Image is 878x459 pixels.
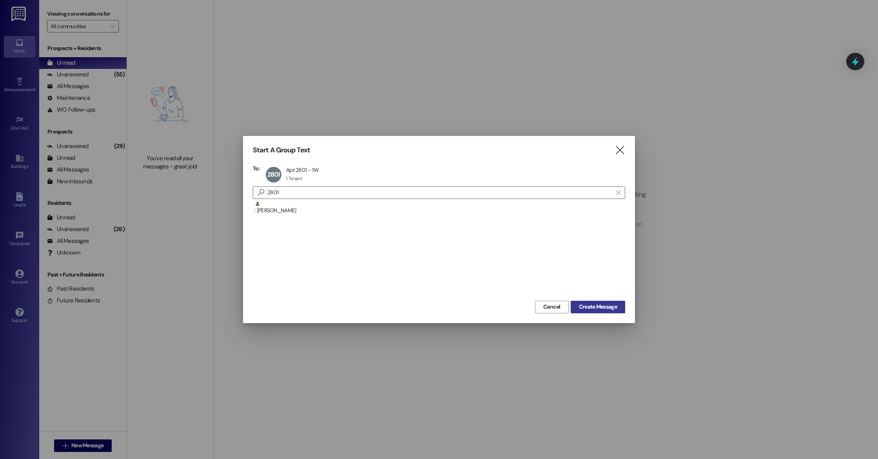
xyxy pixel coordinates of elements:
button: Create Message [571,301,625,313]
i:  [615,146,625,154]
button: Cancel [535,301,569,313]
span: 2801 [267,170,280,179]
div: : [PERSON_NAME] [253,201,625,220]
div: 1 Tenant [286,175,302,182]
span: Cancel [543,303,561,311]
h3: Start A Group Text [253,146,310,155]
h3: To: [253,165,260,172]
button: Clear text [612,187,625,199]
i:  [255,188,267,197]
input: Search for any contact or apartment [267,187,612,198]
i:  [616,190,620,196]
span: Create Message [579,303,617,311]
div: : [PERSON_NAME] [255,201,625,215]
div: Apt 2801 - 1W [286,166,319,173]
